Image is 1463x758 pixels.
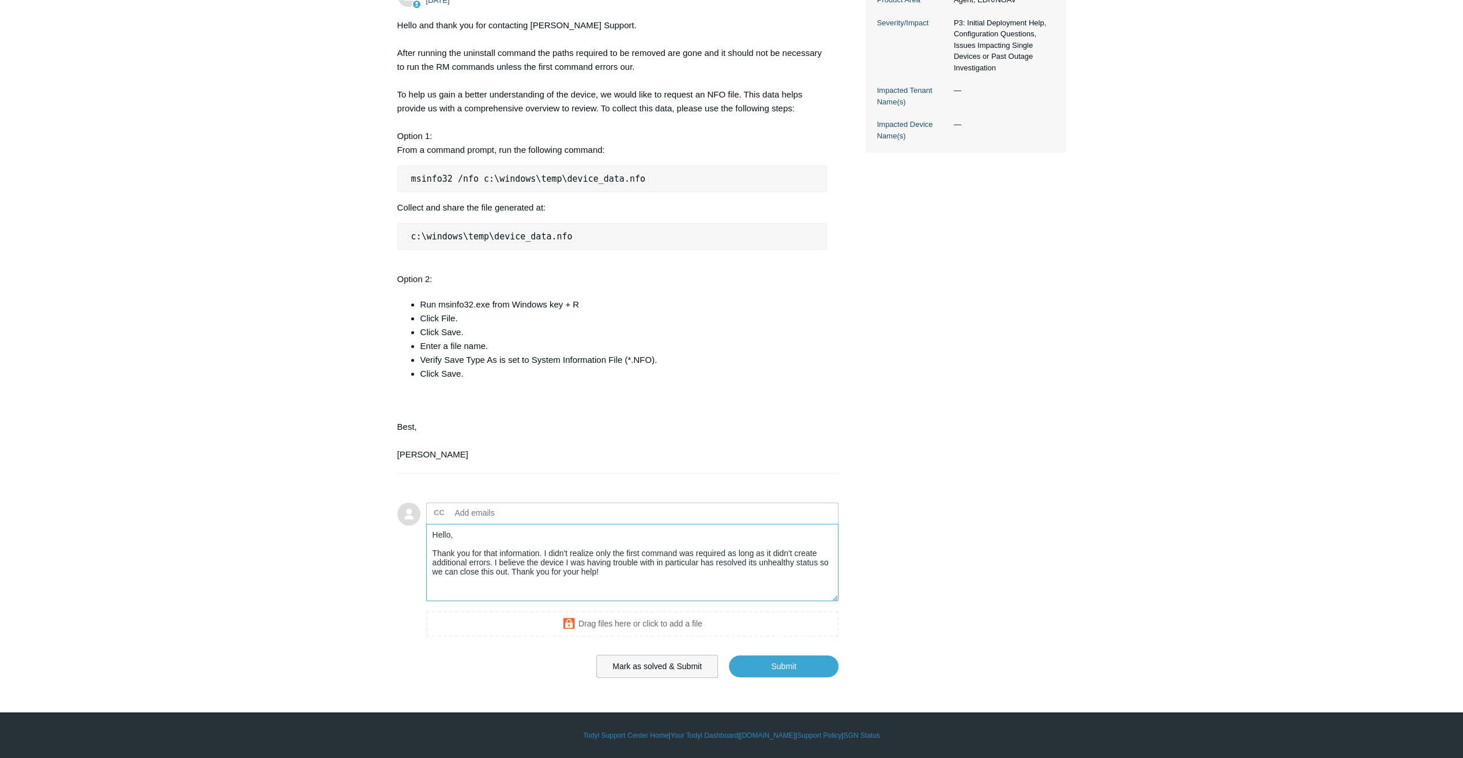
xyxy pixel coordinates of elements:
[420,298,828,312] li: Run msinfo32.exe from Windows key + R
[948,17,1055,74] dd: P3: Initial Deployment Help, Configuration Questions, Issues Impacting Single Devices or Past Out...
[670,730,738,741] a: Your Todyl Dashboard
[844,730,880,741] a: SGN Status
[877,119,948,141] dt: Impacted Device Name(s)
[426,524,839,602] textarea: Add your reply
[420,312,828,325] li: Click File.
[397,18,828,461] div: Hello and thank you for contacting [PERSON_NAME] Support. After running the uninstall command the...
[877,85,948,107] dt: Impacted Tenant Name(s)
[420,353,828,367] li: Verify Save Type As is set to System Information File (*.NFO).
[729,655,838,677] input: Submit
[434,504,445,521] label: CC
[877,17,948,29] dt: Severity/Impact
[583,730,668,741] a: Todyl Support Center Home
[420,339,828,353] li: Enter a file name.
[948,85,1055,96] dd: —
[740,730,795,741] a: [DOMAIN_NAME]
[397,730,1066,741] div: | | | |
[408,231,576,242] code: c:\windows\temp\device_data.nfo
[408,173,649,185] code: msinfo32 /nfo c:\windows\temp\device_data.nfo
[450,504,574,521] input: Add emails
[420,367,828,381] li: Click Save.
[420,325,828,339] li: Click Save.
[948,119,1055,130] dd: —
[797,730,841,741] a: Support Policy
[596,655,718,678] button: Mark as solved & Submit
